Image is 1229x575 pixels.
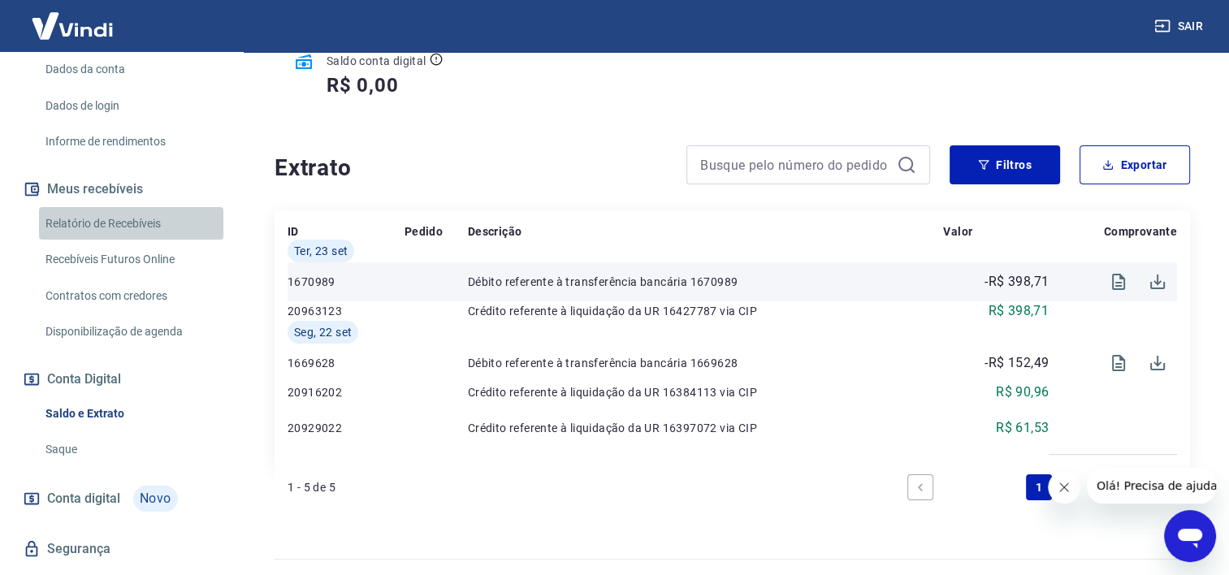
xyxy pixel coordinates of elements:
[468,355,944,371] p: Débito referente à transferência bancária 1669628
[39,397,223,430] a: Saldo e Extrato
[468,384,944,400] p: Crédito referente à liquidação da UR 16384113 via CIP
[327,53,426,69] p: Saldo conta digital
[468,274,944,290] p: Débito referente à transferência bancária 1670989
[1099,344,1138,383] span: Visualizar
[288,479,335,495] p: 1 - 5 de 5
[1026,474,1052,500] a: Page 1 is your current page
[39,315,223,348] a: Disponibilização de agenda
[1099,262,1138,301] span: Visualizar
[468,420,944,436] p: Crédito referente à liquidação da UR 16397072 via CIP
[901,468,1177,507] ul: Pagination
[984,272,1049,292] p: -R$ 398,71
[275,152,667,184] h4: Extrato
[989,301,1049,321] p: R$ 398,71
[1151,11,1210,41] button: Sair
[468,303,944,319] p: Crédito referente à liquidação da UR 16427787 via CIP
[288,420,405,436] p: 20929022
[288,274,405,290] p: 1670989
[700,153,890,177] input: Busque pelo número do pedido
[294,243,348,259] span: Ter, 23 set
[19,171,223,207] button: Meus recebíveis
[1164,510,1216,562] iframe: Botão para abrir a janela de mensagens
[468,223,522,240] p: Descrição
[1048,471,1080,504] iframe: Fechar mensagem
[39,53,223,86] a: Dados da conta
[1087,468,1216,504] iframe: Mensagem da empresa
[288,303,405,319] p: 20963123
[19,531,223,567] a: Segurança
[1104,223,1177,240] p: Comprovante
[950,145,1060,184] button: Filtros
[294,324,352,340] span: Seg, 22 set
[10,11,136,24] span: Olá! Precisa de ajuda?
[327,72,399,98] h5: R$ 0,00
[984,353,1049,373] p: -R$ 152,49
[39,279,223,313] a: Contratos com credores
[996,383,1049,402] p: R$ 90,96
[39,207,223,240] a: Relatório de Recebíveis
[133,486,178,512] span: Novo
[19,1,125,50] img: Vindi
[39,433,223,466] a: Saque
[1138,344,1177,383] span: Download
[288,384,405,400] p: 20916202
[1080,145,1190,184] button: Exportar
[19,361,223,397] button: Conta Digital
[39,89,223,123] a: Dados de login
[39,125,223,158] a: Informe de rendimentos
[47,487,120,510] span: Conta digital
[996,418,1049,438] p: R$ 61,53
[1138,262,1177,301] span: Download
[405,223,443,240] p: Pedido
[39,243,223,276] a: Recebíveis Futuros Online
[288,223,299,240] p: ID
[288,355,405,371] p: 1669628
[907,474,933,500] a: Previous page
[943,223,972,240] p: Valor
[19,479,223,518] a: Conta digitalNovo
